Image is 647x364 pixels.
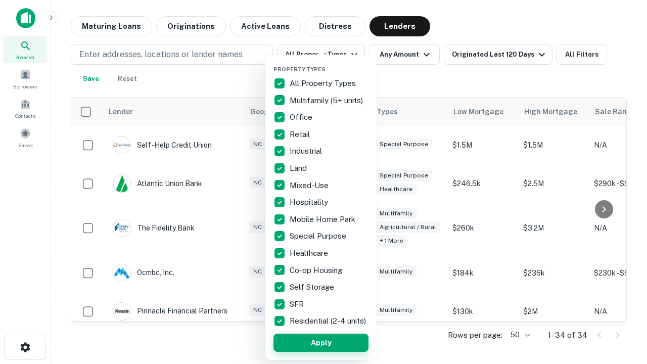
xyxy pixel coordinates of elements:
p: Multifamily (5+ units) [290,95,365,107]
p: All Property Types [290,77,358,89]
p: Hospitality [290,196,330,208]
span: Property Types [273,66,326,72]
p: SFR [290,298,306,310]
iframe: Chat Widget [596,283,647,332]
p: Self Storage [290,281,336,293]
p: Industrial [290,145,324,157]
p: Retail [290,128,312,141]
p: Mixed-Use [290,179,331,192]
p: Special Purpose [290,230,348,242]
p: Healthcare [290,247,330,259]
p: Residential (2-4 units) [290,315,368,327]
p: Office [290,111,314,123]
button: Apply [273,334,368,352]
p: Mobile Home Park [290,213,357,225]
p: Land [290,162,309,174]
p: Co-op Housing [290,264,344,277]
